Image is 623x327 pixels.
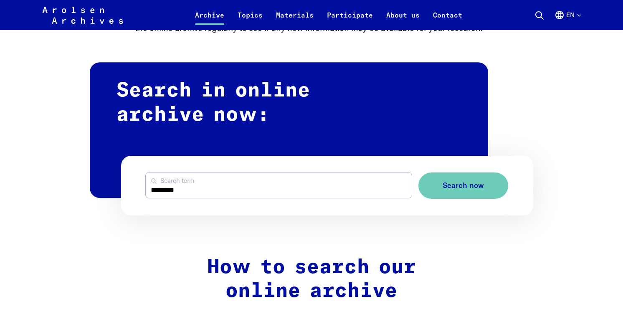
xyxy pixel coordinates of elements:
button: Search now [418,172,508,199]
a: Topics [231,10,269,30]
a: Contact [426,10,469,30]
a: About us [380,10,426,30]
a: Materials [269,10,320,30]
span: Search now [443,181,484,190]
a: Participate [320,10,380,30]
h2: How to search our online archive [135,256,488,304]
a: Archive [188,10,231,30]
button: English, language selection [555,10,581,30]
h2: Search in online archive now: [90,62,488,198]
nav: Primary [188,5,469,25]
